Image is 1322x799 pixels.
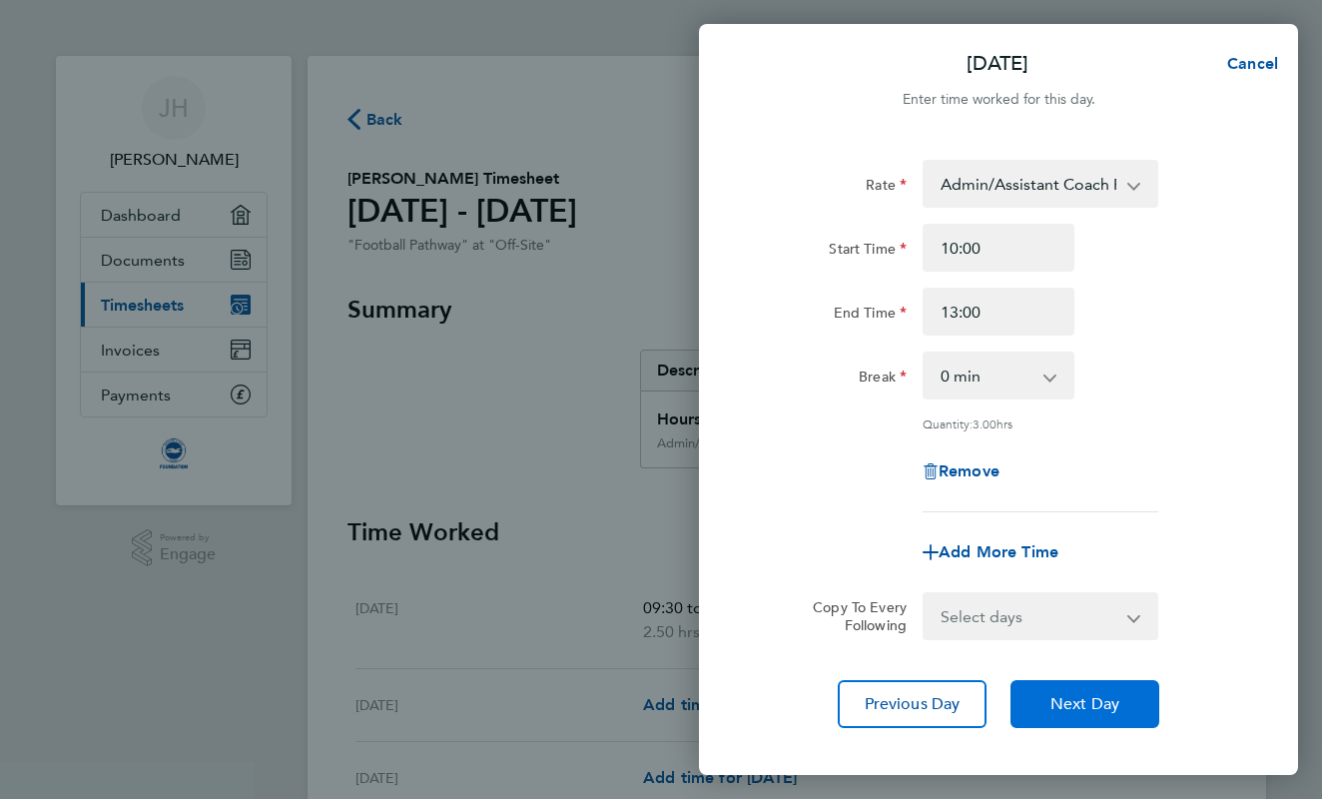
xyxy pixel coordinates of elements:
div: Quantity: hrs [923,415,1158,431]
label: Break [859,368,907,392]
label: Rate [866,176,907,200]
span: Add More Time [939,542,1058,561]
span: 3.00 [973,415,996,431]
button: Cancel [1195,44,1298,84]
label: Start Time [829,240,907,264]
button: Next Day [1010,680,1159,728]
span: Remove [939,461,999,480]
span: Previous Day [865,694,961,714]
label: End Time [834,304,907,328]
div: Enter time worked for this day. [699,88,1298,112]
p: [DATE] [967,50,1028,78]
label: Copy To Every Following [797,598,907,634]
input: E.g. 08:00 [923,224,1074,272]
button: Add More Time [923,544,1058,560]
button: Previous Day [838,680,987,728]
input: E.g. 18:00 [923,288,1074,336]
button: Remove [923,463,999,479]
span: Next Day [1050,694,1119,714]
span: Cancel [1221,54,1278,73]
